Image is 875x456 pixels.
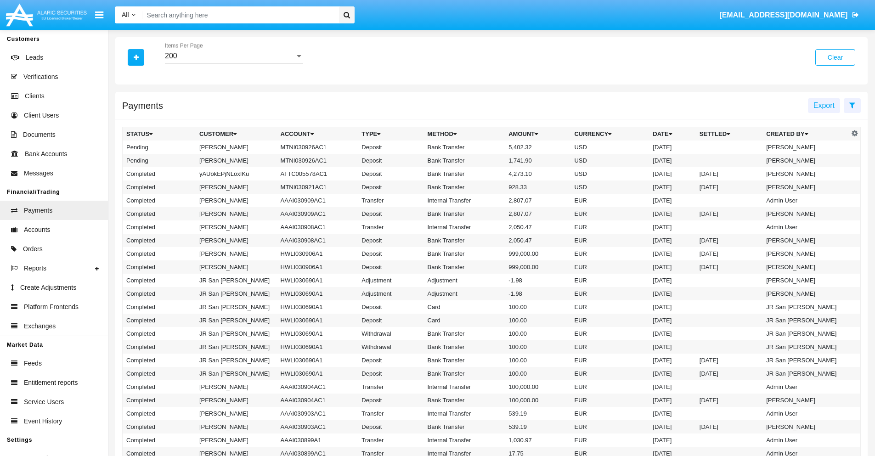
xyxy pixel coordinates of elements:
td: MTNI030921AC1 [277,180,358,194]
td: USD [570,167,649,180]
td: [DATE] [649,287,696,300]
a: All [115,10,142,20]
td: HWLI030690A1 [277,354,358,367]
td: EUR [570,247,649,260]
td: JR San [PERSON_NAME] [762,367,849,380]
td: [PERSON_NAME] [762,180,849,194]
td: USD [570,141,649,154]
td: EUR [570,300,649,314]
td: 2,050.47 [505,220,570,234]
td: MTNI030926AC1 [277,154,358,167]
td: HWLI030690A1 [277,327,358,340]
td: AAAI030909AC1 [277,194,358,207]
td: Admin User [762,433,849,447]
td: 100.00 [505,367,570,380]
span: Messages [24,169,53,178]
th: Created By [762,127,849,141]
td: Withdrawal [358,327,423,340]
td: EUR [570,220,649,234]
button: Export [808,98,840,113]
td: [DATE] [696,260,762,274]
td: HWLI030690A1 [277,274,358,287]
td: [PERSON_NAME] [196,247,277,260]
button: Clear [815,49,855,66]
td: Bank Transfer [424,180,505,194]
td: Completed [123,260,196,274]
td: [DATE] [649,327,696,340]
td: [DATE] [649,407,696,420]
td: [DATE] [649,220,696,234]
td: HWLI030690A1 [277,300,358,314]
td: JR San [PERSON_NAME] [196,314,277,327]
td: Completed [123,180,196,194]
td: USD [570,154,649,167]
td: [DATE] [696,247,762,260]
td: Bank Transfer [424,367,505,380]
td: AAAI030909AC1 [277,207,358,220]
td: [DATE] [649,194,696,207]
td: 1,030.97 [505,433,570,447]
td: Completed [123,420,196,433]
span: Exchanges [24,321,56,331]
span: Client Users [24,111,59,120]
td: Completed [123,327,196,340]
td: EUR [570,260,649,274]
td: [DATE] [649,380,696,394]
span: Verifications [23,72,58,82]
td: EUR [570,207,649,220]
td: [PERSON_NAME] [196,433,277,447]
td: 1,741.90 [505,154,570,167]
td: EUR [570,354,649,367]
td: AAAI030903AC1 [277,420,358,433]
td: Bank Transfer [424,167,505,180]
span: Platform Frontends [24,302,79,312]
td: [PERSON_NAME] [196,394,277,407]
td: [DATE] [696,394,762,407]
td: Deposit [358,394,423,407]
td: 928.33 [505,180,570,194]
td: [DATE] [649,260,696,274]
td: Card [424,300,505,314]
td: Completed [123,314,196,327]
td: Deposit [358,154,423,167]
td: [PERSON_NAME] [196,407,277,420]
td: EUR [570,367,649,380]
td: [DATE] [649,340,696,354]
span: All [122,11,129,18]
td: Completed [123,433,196,447]
td: JR San [PERSON_NAME] [196,327,277,340]
td: Bank Transfer [424,260,505,274]
td: 539.19 [505,420,570,433]
td: Adjustment [424,287,505,300]
td: JR San [PERSON_NAME] [196,367,277,380]
td: [PERSON_NAME] [196,154,277,167]
td: [PERSON_NAME] [762,247,849,260]
td: Completed [123,167,196,180]
td: [DATE] [649,234,696,247]
td: JR San [PERSON_NAME] [762,300,849,314]
th: Status [123,127,196,141]
td: Completed [123,287,196,300]
td: 100,000.00 [505,380,570,394]
td: [PERSON_NAME] [762,394,849,407]
td: AAAI030903AC1 [277,407,358,420]
td: Pending [123,141,196,154]
th: Currency [570,127,649,141]
td: Internal Transfer [424,380,505,394]
td: [PERSON_NAME] [762,207,849,220]
td: [DATE] [649,314,696,327]
td: [DATE] [649,274,696,287]
td: 100.00 [505,340,570,354]
td: AAAI030899A1 [277,433,358,447]
td: Withdrawal [358,340,423,354]
td: yAUokEPjNLoxIKu [196,167,277,180]
td: Deposit [358,314,423,327]
span: Orders [23,244,43,254]
td: [PERSON_NAME] [762,234,849,247]
span: Service Users [24,397,64,407]
td: Adjustment [358,287,423,300]
td: Card [424,314,505,327]
td: Completed [123,274,196,287]
td: [PERSON_NAME] [196,141,277,154]
td: Completed [123,354,196,367]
